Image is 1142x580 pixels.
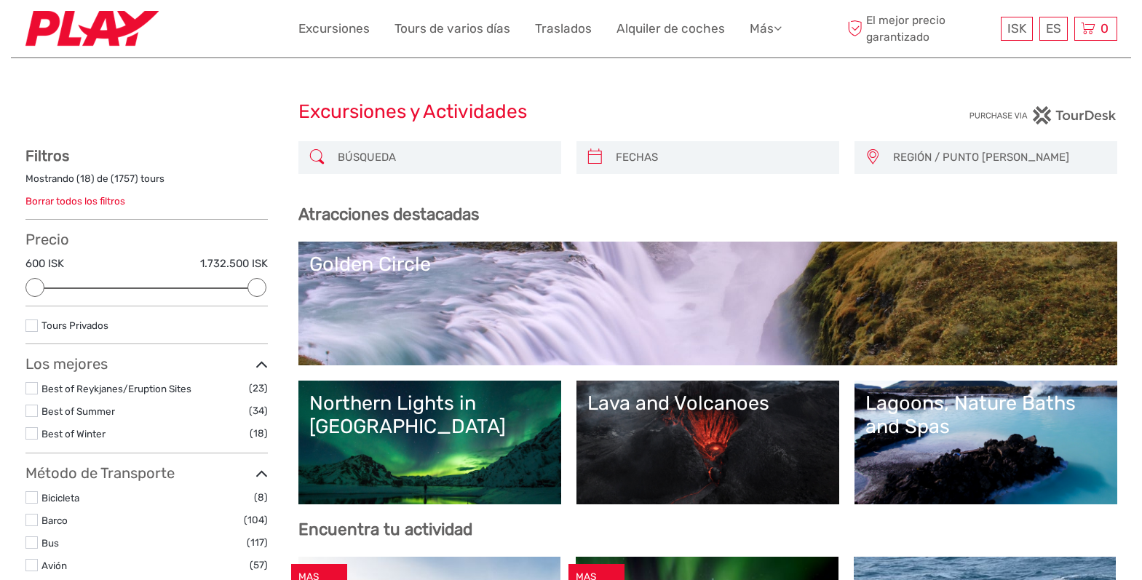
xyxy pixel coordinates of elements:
[887,146,1110,170] button: REGIÓN / PUNTO [PERSON_NAME]
[25,172,268,194] div: Mostrando ( ) de ( ) tours
[25,147,69,164] strong: Filtros
[80,172,91,186] label: 18
[41,405,115,417] a: Best of Summer
[298,204,479,224] b: Atracciones destacadas
[865,392,1106,439] div: Lagoons, Nature Baths and Spas
[244,512,268,528] span: (104)
[20,25,164,37] p: We're away right now. Please check back later!
[25,231,268,248] h3: Precio
[298,100,844,124] h1: Excursiones y Actividades
[1007,21,1026,36] span: ISK
[535,18,592,39] a: Traslados
[41,560,67,571] a: Avión
[844,12,997,44] span: El mejor precio garantizado
[309,253,1106,276] div: Golden Circle
[167,23,185,40] button: Open LiveChat chat widget
[616,18,725,39] a: Alquiler de coches
[1098,21,1111,36] span: 0
[41,515,68,526] a: Barco
[332,145,554,170] input: BÚSQUEDA
[1039,17,1068,41] div: ES
[25,256,64,271] label: 600 ISK
[587,392,828,493] a: Lava and Volcanoes
[394,18,510,39] a: Tours de varios días
[25,355,268,373] h3: Los mejores
[750,18,782,39] a: Más
[249,380,268,397] span: (23)
[250,425,268,442] span: (18)
[309,253,1106,354] a: Golden Circle
[298,18,370,39] a: Excursiones
[254,489,268,506] span: (8)
[247,534,268,551] span: (117)
[298,520,472,539] b: Encuentra tu actividad
[114,172,135,186] label: 1757
[865,392,1106,493] a: Lagoons, Nature Baths and Spas
[309,392,550,493] a: Northern Lights in [GEOGRAPHIC_DATA]
[249,402,268,419] span: (34)
[41,492,79,504] a: Bicicleta
[309,392,550,439] div: Northern Lights in [GEOGRAPHIC_DATA]
[41,537,59,549] a: Bus
[200,256,268,271] label: 1.732.500 ISK
[250,557,268,573] span: (57)
[969,106,1117,124] img: PurchaseViaTourDesk.png
[25,195,125,207] a: Borrar todos los filtros
[41,428,106,440] a: Best of Winter
[587,392,828,415] div: Lava and Volcanoes
[610,145,832,170] input: FECHAS
[25,464,268,482] h3: Método de Transporte
[25,11,159,47] img: Fly Play
[41,319,108,331] a: Tours Privados
[41,383,191,394] a: Best of Reykjanes/Eruption Sites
